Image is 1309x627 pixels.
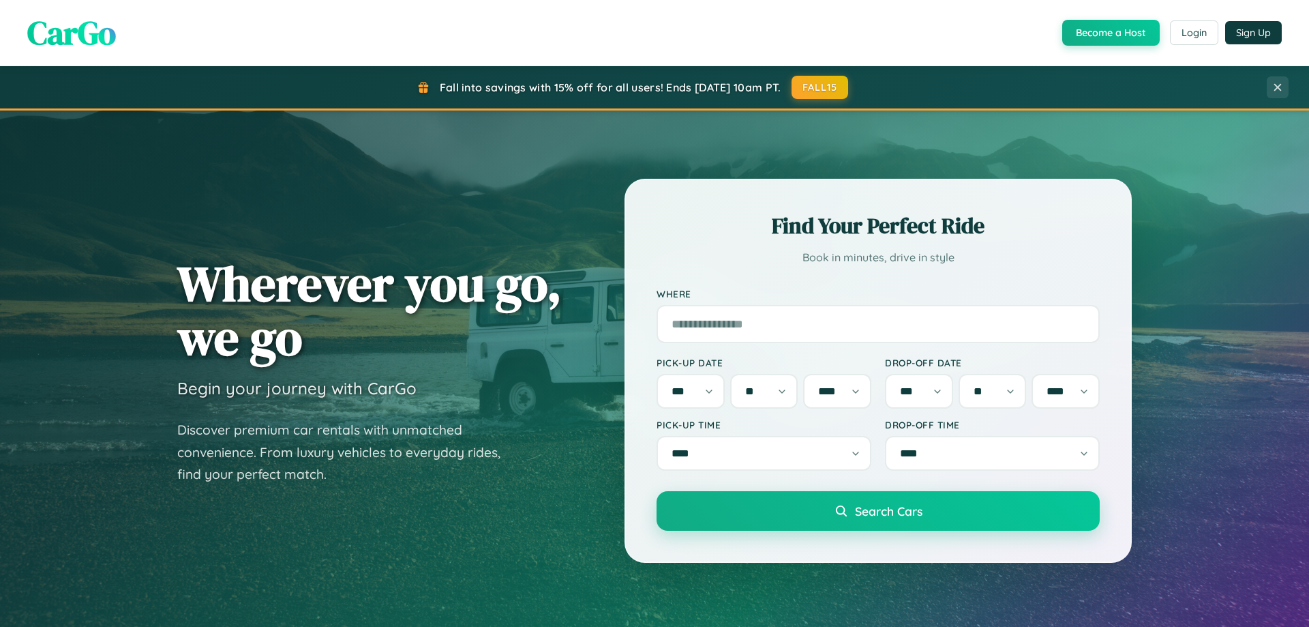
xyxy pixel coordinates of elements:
h1: Wherever you go, we go [177,257,562,364]
label: Drop-off Date [885,357,1100,368]
h3: Begin your journey with CarGo [177,378,417,398]
p: Book in minutes, drive in style [657,248,1100,267]
p: Discover premium car rentals with unmatched convenience. From luxury vehicles to everyday rides, ... [177,419,518,486]
button: Login [1170,20,1218,45]
button: Sign Up [1225,21,1282,44]
label: Drop-off Time [885,419,1100,431]
button: Search Cars [657,491,1100,531]
span: Fall into savings with 15% off for all users! Ends [DATE] 10am PT. [440,81,781,94]
button: FALL15 [792,76,849,99]
label: Pick-up Date [657,357,871,368]
span: Search Cars [855,504,922,519]
label: Pick-up Time [657,419,871,431]
label: Where [657,288,1100,300]
span: CarGo [27,10,116,55]
button: Become a Host [1062,20,1160,46]
h2: Find Your Perfect Ride [657,211,1100,241]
